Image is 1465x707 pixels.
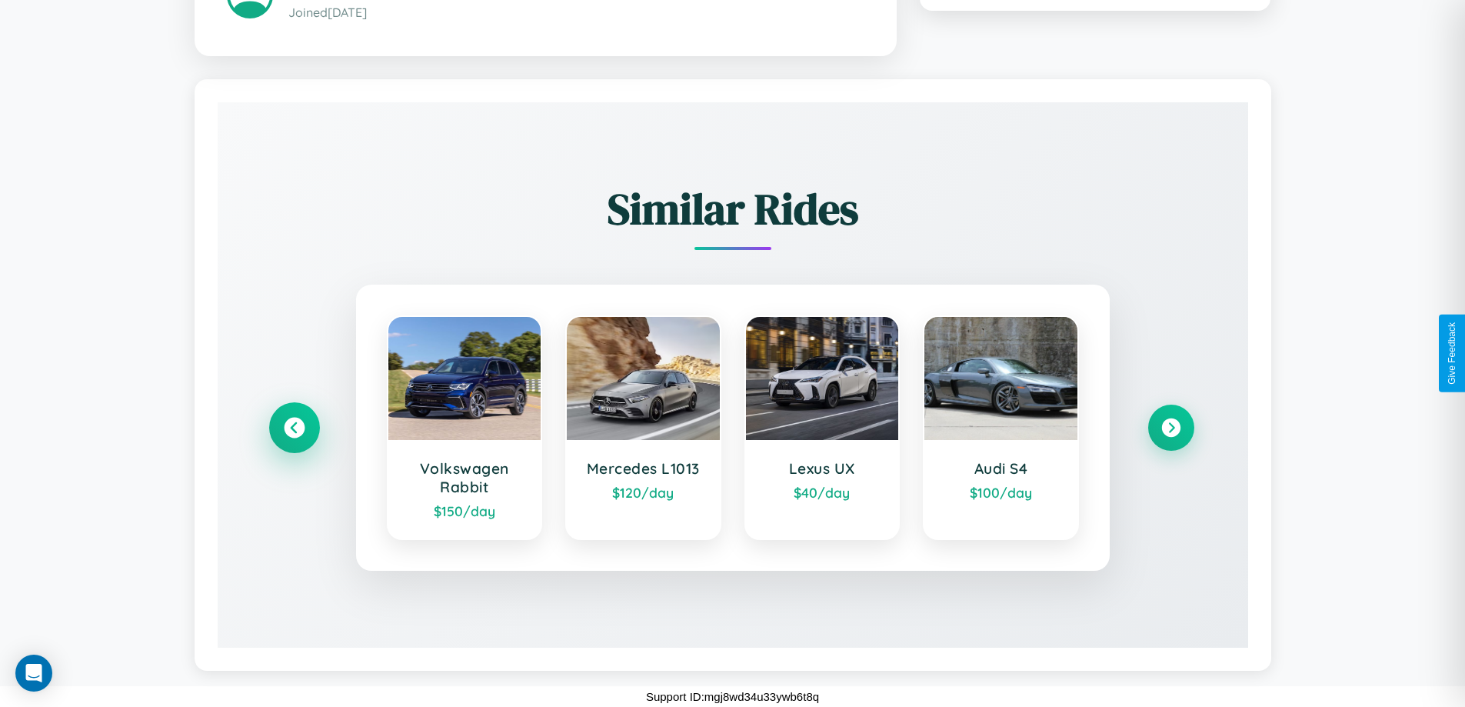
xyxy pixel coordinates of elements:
div: $ 120 /day [582,484,704,501]
p: Joined [DATE] [288,2,864,24]
h3: Volkswagen Rabbit [404,459,526,496]
div: $ 100 /day [940,484,1062,501]
div: $ 40 /day [761,484,884,501]
a: Volkswagen Rabbit$150/day [387,315,543,540]
div: Open Intercom Messenger [15,655,52,692]
a: Audi S4$100/day [923,315,1079,540]
h2: Similar Rides [271,179,1194,238]
h3: Mercedes L1013 [582,459,704,478]
p: Support ID: mgj8wd34u33ywb6t8q [646,686,819,707]
a: Lexus UX$40/day [744,315,901,540]
h3: Audi S4 [940,459,1062,478]
div: Give Feedback [1447,322,1457,385]
a: Mercedes L1013$120/day [565,315,721,540]
div: $ 150 /day [404,502,526,519]
h3: Lexus UX [761,459,884,478]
